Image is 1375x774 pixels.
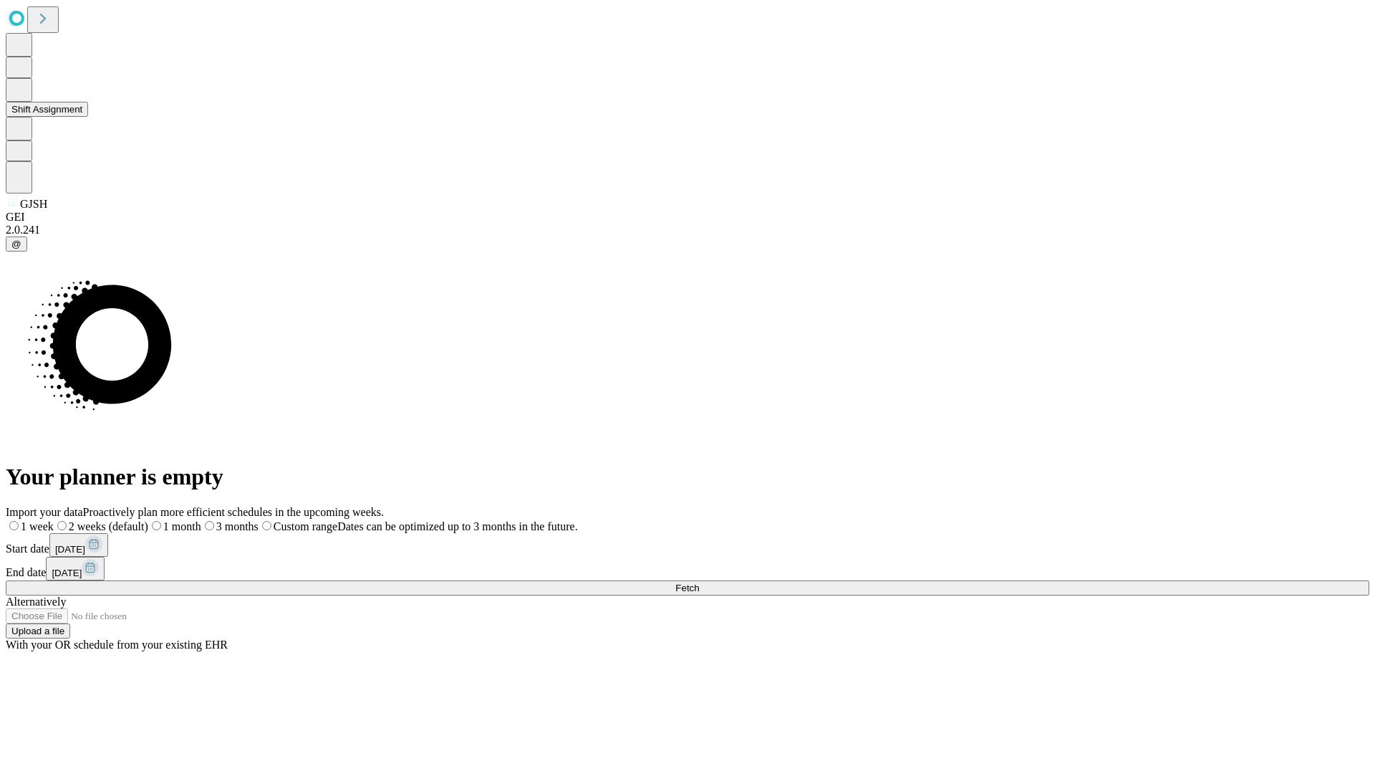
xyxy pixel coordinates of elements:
[675,583,699,593] span: Fetch
[6,506,83,518] span: Import your data
[216,520,259,532] span: 3 months
[46,557,105,580] button: [DATE]
[6,236,27,252] button: @
[274,520,337,532] span: Custom range
[163,520,201,532] span: 1 month
[6,211,1369,224] div: GEI
[6,580,1369,596] button: Fetch
[52,568,82,578] span: [DATE]
[57,521,67,530] input: 2 weeks (default)
[9,521,19,530] input: 1 week
[6,596,66,608] span: Alternatively
[6,533,1369,557] div: Start date
[20,198,47,210] span: GJSH
[69,520,148,532] span: 2 weeks (default)
[6,102,88,117] button: Shift Assignment
[205,521,214,530] input: 3 months
[55,544,85,555] span: [DATE]
[49,533,108,557] button: [DATE]
[6,623,70,639] button: Upload a file
[6,464,1369,490] h1: Your planner is empty
[152,521,161,530] input: 1 month
[262,521,271,530] input: Custom rangeDates can be optimized up to 3 months in the future.
[21,520,54,532] span: 1 week
[6,224,1369,236] div: 2.0.241
[6,557,1369,580] div: End date
[11,239,21,249] span: @
[6,639,228,651] span: With your OR schedule from your existing EHR
[337,520,577,532] span: Dates can be optimized up to 3 months in the future.
[83,506,384,518] span: Proactively plan more efficient schedules in the upcoming weeks.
